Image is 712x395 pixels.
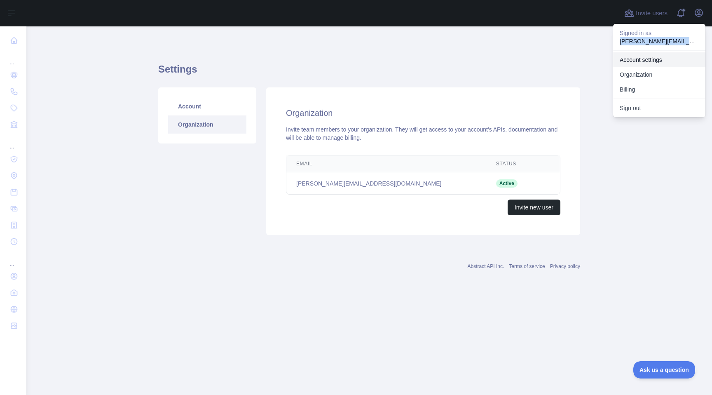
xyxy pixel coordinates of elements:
[286,172,486,195] td: [PERSON_NAME][EMAIL_ADDRESS][DOMAIN_NAME]
[158,63,580,82] h1: Settings
[168,115,246,134] a: Organization
[7,49,20,66] div: ...
[7,251,20,267] div: ...
[613,67,705,82] a: Organization
[509,263,545,269] a: Terms of service
[636,9,667,18] span: Invite users
[286,125,560,142] div: Invite team members to your organization. They will get access to your account's APIs, documentat...
[613,82,705,97] button: Billing
[633,361,696,379] iframe: Toggle Customer Support
[508,200,560,215] button: Invite new user
[613,52,705,67] a: Account settings
[623,7,669,20] button: Invite users
[496,179,518,188] span: Active
[7,134,20,150] div: ...
[486,155,536,172] th: Status
[550,263,580,269] a: Privacy policy
[620,29,699,37] p: Signed in as
[620,37,699,45] p: [PERSON_NAME][EMAIL_ADDRESS][DOMAIN_NAME]
[168,97,246,115] a: Account
[468,263,504,269] a: Abstract API Inc.
[613,101,705,115] button: Sign out
[286,107,560,119] h2: Organization
[286,155,486,172] th: Email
